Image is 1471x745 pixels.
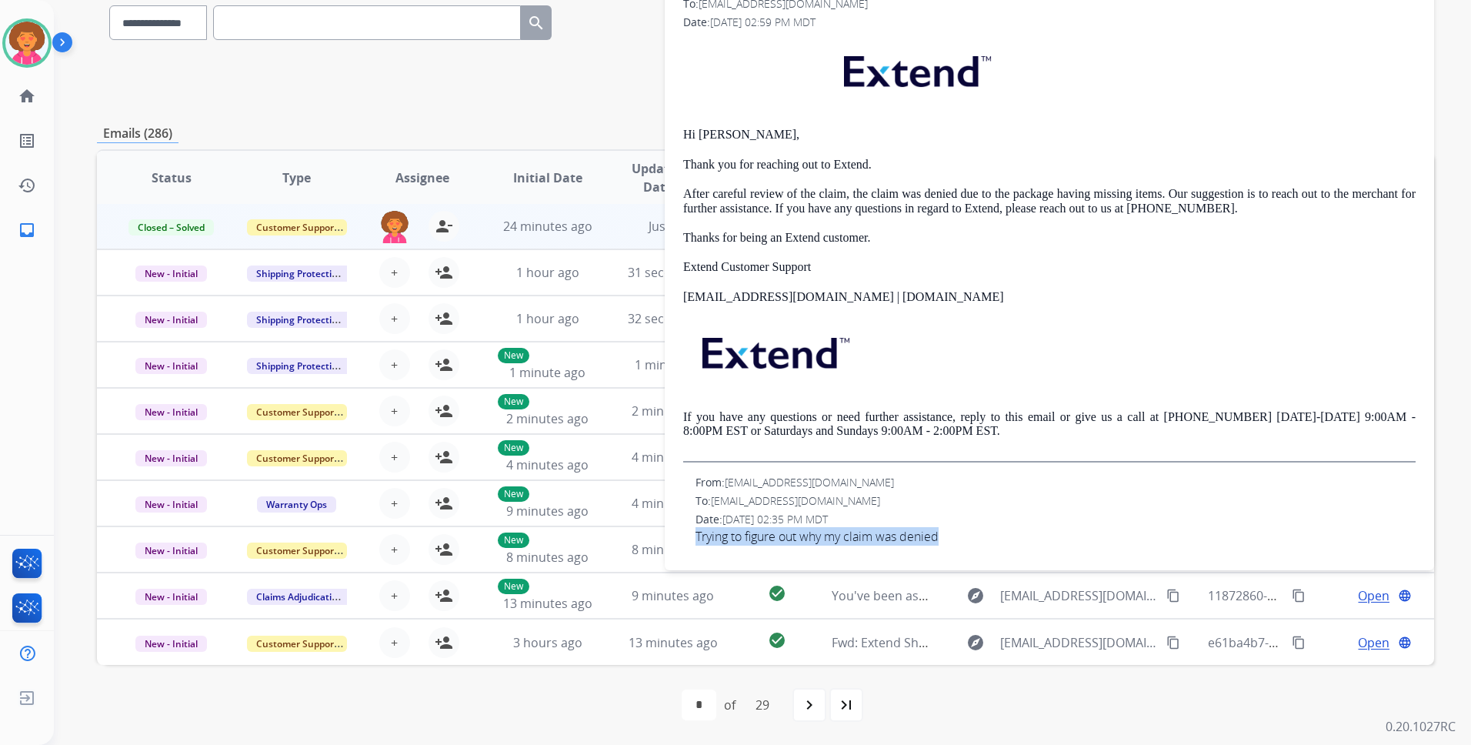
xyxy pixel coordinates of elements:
[435,633,453,652] mat-icon: person_add
[683,231,1416,245] p: Thanks for being an Extend customer.
[379,396,410,426] button: +
[503,595,592,612] span: 13 minutes ago
[683,260,1416,274] p: Extend Customer Support
[632,541,714,558] span: 8 minutes ago
[1358,586,1389,605] span: Open
[632,495,714,512] span: 4 minutes ago
[506,549,589,566] span: 8 minutes ago
[683,187,1416,215] p: After careful review of the claim, the claim was denied due to the package having missing items. ...
[18,176,36,195] mat-icon: history
[527,14,545,32] mat-icon: search
[1208,587,1446,604] span: 11872860-be83-40b8-8590-f6aee79d35bd
[800,696,819,714] mat-icon: navigate_next
[135,543,207,559] span: New - Initial
[391,494,398,513] span: +
[1292,589,1306,603] mat-icon: content_copy
[1292,636,1306,650] mat-icon: content_copy
[135,636,207,652] span: New - Initial
[247,266,352,282] span: Shipping Protection
[498,394,529,409] p: New
[683,15,1416,30] div: Date:
[435,402,453,420] mat-icon: person_add
[379,488,410,519] button: +
[379,627,410,658] button: +
[695,512,1416,527] div: Date:
[635,356,711,373] span: 1 minute ago
[513,634,582,651] span: 3 hours ago
[832,587,1316,604] span: You've been assigned a new service order: b10f412c-e637-49d7-9231-140a092701bb
[435,309,453,328] mat-icon: person_add
[966,586,985,605] mat-icon: explore
[435,356,453,374] mat-icon: person_add
[18,221,36,239] mat-icon: inbox
[695,493,1416,509] div: To:
[18,87,36,105] mat-icon: home
[379,580,410,611] button: +
[391,448,398,466] span: +
[1398,636,1412,650] mat-icon: language
[379,211,410,243] img: agent-avatar
[506,410,589,427] span: 2 minutes ago
[391,540,398,559] span: +
[768,584,786,603] mat-icon: check_circle
[768,631,786,650] mat-icon: check_circle
[683,128,1416,142] p: Hi [PERSON_NAME],
[632,449,714,466] span: 4 minutes ago
[628,264,718,281] span: 31 seconds ago
[632,587,714,604] span: 9 minutes ago
[247,219,347,236] span: Customer Support
[379,349,410,380] button: +
[379,303,410,334] button: +
[135,404,207,420] span: New - Initial
[135,496,207,513] span: New - Initial
[135,589,207,605] span: New - Initial
[695,475,1416,490] div: From:
[379,257,410,288] button: +
[282,169,311,187] span: Type
[391,356,398,374] span: +
[1386,717,1456,736] p: 0.20.1027RC
[628,310,718,327] span: 32 seconds ago
[498,579,529,594] p: New
[683,410,1416,439] p: If you have any questions or need further assistance, reply to this email or give us a call at [P...
[722,512,828,526] span: [DATE] 02:35 PM MDT
[135,450,207,466] span: New - Initial
[711,493,880,508] span: [EMAIL_ADDRESS][DOMAIN_NAME]
[683,158,1416,172] p: Thank you for reaching out to Extend.
[832,634,1099,651] span: Fwd: Extend Shipping Protection Confirmation
[683,290,1416,304] p: [EMAIL_ADDRESS][DOMAIN_NAME] | [DOMAIN_NAME]
[516,310,579,327] span: 1 hour ago
[498,440,529,456] p: New
[247,312,352,328] span: Shipping Protection
[257,496,336,513] span: Warranty Ops
[135,266,207,282] span: New - Initial
[506,456,589,473] span: 4 minutes ago
[379,442,410,473] button: +
[966,633,985,652] mat-icon: explore
[247,358,352,374] span: Shipping Protection
[435,217,453,236] mat-icon: person_remove
[1358,633,1389,652] span: Open
[247,636,347,652] span: Customer Support
[506,503,589,519] span: 9 minutes ago
[825,38,1006,99] img: extend.png
[503,218,592,235] span: 24 minutes ago
[837,696,856,714] mat-icon: last_page
[391,309,398,328] span: +
[724,696,735,714] div: of
[743,690,782,720] div: 29
[1208,634,1443,651] span: e61ba4b7-ed81-48af-81bc-f738d7caed5b
[135,312,207,328] span: New - Initial
[683,319,865,380] img: extend.png
[391,263,398,282] span: +
[695,527,1416,546] span: Trying to figure out why my claim was denied
[632,403,714,419] span: 2 minutes ago
[498,533,529,548] p: New
[391,402,398,420] span: +
[1166,589,1180,603] mat-icon: content_copy
[498,348,529,363] p: New
[97,124,178,143] p: Emails (286)
[629,634,718,651] span: 13 minutes ago
[1000,586,1158,605] span: [EMAIL_ADDRESS][DOMAIN_NAME]
[247,543,347,559] span: Customer Support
